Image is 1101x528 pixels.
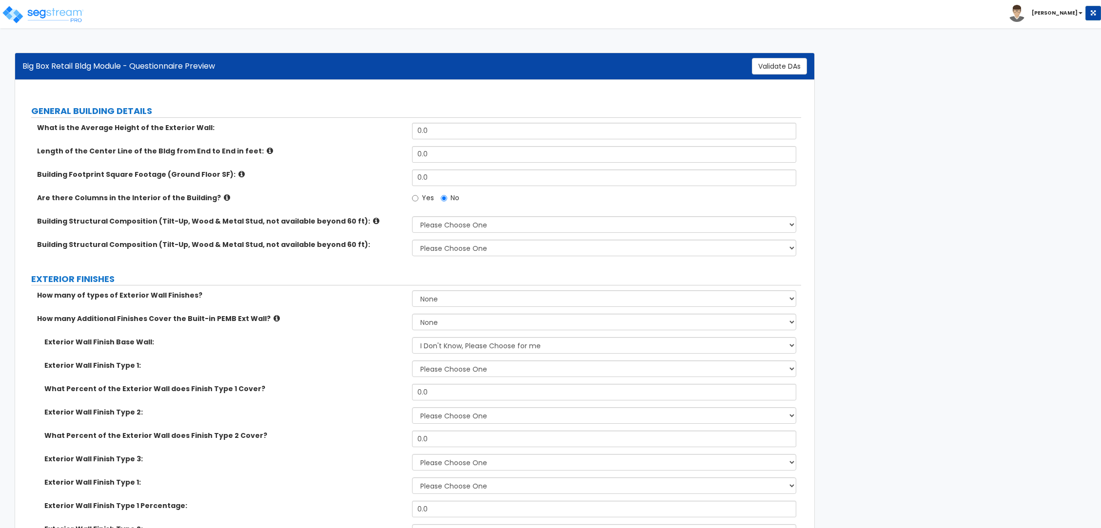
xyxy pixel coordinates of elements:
label: How many of types of Exterior Wall Finishes? [37,290,202,300]
label: EXTERIOR FINISHES [31,273,115,285]
label: What is the Average Height of the Exterior Wall: [37,123,215,132]
label: Building Footprint Square Footage (Ground Floor SF): [37,170,245,179]
label: Exterior Wall Finish Type 3: [44,454,143,464]
input: Yes [412,193,418,204]
label: GENERAL BUILDING DETAILS [31,105,152,117]
a: Validate DAs [752,58,807,75]
i: click for more info! [274,315,280,322]
label: What Percent of the Exterior Wall does Finish Type 2 Cover? [44,431,267,440]
label: Exterior Wall Finish Type 1: [44,360,141,370]
label: Exterior Wall Finish Type 2: [44,407,143,417]
label: Building Structural Composition (Tilt-Up, Wood & Metal Stud, not available beyond 60 ft): [37,240,370,249]
i: click for more info! [224,194,230,201]
label: Exterior Wall Finish Type 1 Percentage: [44,501,187,510]
i: click for more info! [267,147,273,154]
label: Length of the Center Line of the Bldg from End to End in feet: [37,146,273,156]
label: Yes [412,193,434,209]
b: [PERSON_NAME] [1032,9,1078,17]
label: How many Additional Finishes Cover the Built-in PEMB Ext Wall? [37,314,280,323]
label: Exterior Wall Finish Type 1: [44,477,141,487]
label: Exterior Wall Finish Base Wall: [44,337,154,347]
img: avatar.png [1008,5,1025,22]
div: Big Box Retail Bldg Module - Questionnaire Preview [15,61,415,72]
label: No [441,193,459,209]
i: click for more info! [238,170,245,178]
label: Building Structural Composition (Tilt-Up, Wood & Metal Stud, not available beyond 60 ft): [37,216,379,226]
label: What Percent of the Exterior Wall does Finish Type 1 Cover? [44,384,265,394]
i: click for more info! [373,217,379,225]
label: Are there Columns in the Interior of the Building? [37,193,230,203]
img: logo_pro_r.png [1,5,84,24]
input: No [441,193,447,204]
